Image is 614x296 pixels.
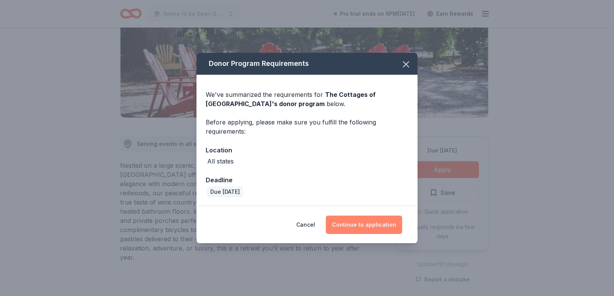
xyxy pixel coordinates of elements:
button: Continue to application [326,216,402,234]
button: Cancel [296,216,315,234]
div: We've summarized the requirements for below. [206,90,408,108]
div: Deadline [206,175,408,185]
div: Before applying, please make sure you fulfill the following requirements: [206,118,408,136]
div: Donor Program Requirements [196,53,418,75]
div: Due [DATE] [207,186,243,197]
div: All states [207,157,234,166]
div: Location [206,145,408,155]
